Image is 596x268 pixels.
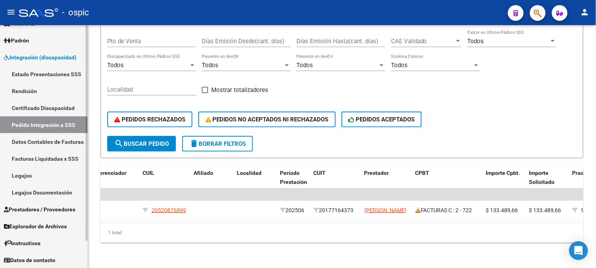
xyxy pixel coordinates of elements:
datatable-header-cell: CUIT [310,165,361,199]
span: Todos [391,62,408,69]
div: FACTURAS C : 2 - 722 [415,206,480,215]
span: Instructivos [4,239,40,248]
span: Padrón [4,36,29,45]
span: Período Prestación [280,170,307,185]
div: 20177164373 [313,206,358,215]
span: CUIT [313,170,325,176]
datatable-header-cell: Gerenciador [92,165,139,199]
span: Importe Solicitado [529,170,555,185]
mat-icon: person [580,7,590,17]
span: Todos [296,62,313,69]
datatable-header-cell: CPBT [412,165,483,199]
datatable-header-cell: CUIL [139,165,190,199]
datatable-header-cell: Importe Cpbt. [483,165,526,199]
mat-icon: delete [189,139,199,148]
button: Buscar Pedido [107,136,176,152]
datatable-header-cell: Localidad [234,165,277,199]
button: PEDIDOS NO ACEPTADOS NI RECHAZADOS [198,112,336,127]
span: CPBT [415,170,430,176]
datatable-header-cell: Prestador [361,165,412,199]
span: CAE Validado [391,38,455,45]
span: Prestador [364,170,389,176]
span: Todos [107,62,124,69]
span: Prestadores / Proveedores [4,205,75,214]
span: $ 133.489,66 [486,207,518,213]
div: 202506 [280,206,307,215]
span: Practica [572,170,593,176]
span: Afiliado [194,170,213,176]
span: Buscar Pedido [114,140,169,147]
span: 96 [581,207,588,213]
button: PEDIDOS RECHAZADOS [107,112,192,127]
span: Todos [202,62,218,69]
span: Importe Cpbt. [486,170,520,176]
datatable-header-cell: Período Prestación [277,165,310,199]
span: PEDIDOS RECHAZADOS [114,116,185,123]
span: CUIL [143,170,154,176]
datatable-header-cell: Afiliado [190,165,234,199]
span: - ospic [62,4,89,21]
mat-icon: search [114,139,124,148]
span: Localidad [237,170,261,176]
datatable-header-cell: Importe Solicitado [526,165,569,199]
mat-icon: menu [6,7,16,17]
span: PEDIDOS ACEPTADOS [349,116,415,123]
span: 20520876899 [152,207,186,213]
span: Explorador de Archivos [4,222,67,231]
span: Mostrar totalizadores [211,85,268,95]
span: Borrar Filtros [189,140,246,147]
span: Gerenciador [95,170,126,176]
span: [PERSON_NAME] [364,207,406,213]
button: PEDIDOS ACEPTADOS [342,112,422,127]
div: Open Intercom Messenger [569,241,588,260]
div: 1 total [101,223,583,243]
span: Integración (discapacidad) [4,53,77,62]
button: Borrar Filtros [182,136,253,152]
span: PEDIDOS NO ACEPTADOS NI RECHAZADOS [205,116,329,123]
span: Datos de contacto [4,256,55,264]
span: Todos [468,38,484,45]
span: $ 133.489,66 [529,207,561,213]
